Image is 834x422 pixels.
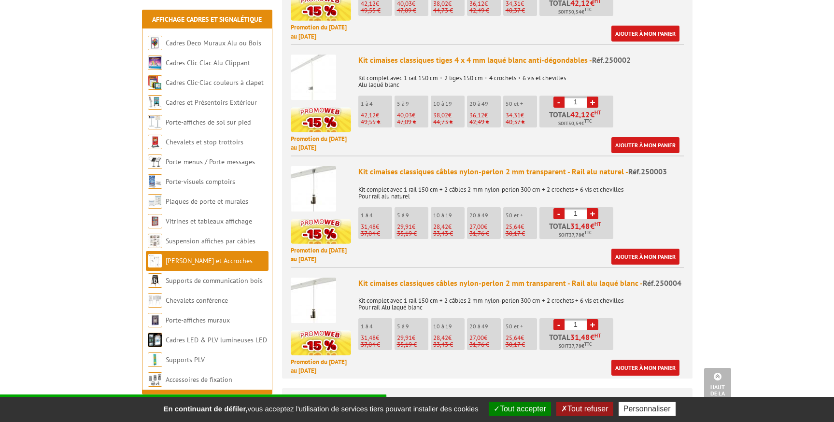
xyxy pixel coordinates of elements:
[469,7,501,14] p: 42,49 €
[148,313,162,327] img: Porte-affiches muraux
[592,55,631,65] span: Réf.250002
[568,120,581,127] span: 50,54
[361,230,392,237] p: 37,04 €
[433,111,448,119] span: 38,02
[611,26,679,42] a: Ajouter à mon panier
[152,15,262,24] a: Affichage Cadres et Signalétique
[433,323,465,330] p: 10 à 19
[148,75,162,90] img: Cadres Clic-Clac couleurs à clapet
[166,217,252,225] a: Vitrines et tableaux affichage
[570,222,590,230] span: 31,48
[569,342,581,350] span: 37,78
[506,334,521,342] span: 25,64
[148,56,162,70] img: Cadres Clic-Clac Alu Clippant
[361,224,392,230] p: €
[611,137,679,153] a: Ajouter à mon panier
[542,111,613,127] p: Total
[148,174,162,189] img: Porte-visuels comptoirs
[166,316,230,324] a: Porte-affiches muraux
[433,335,465,341] p: €
[594,221,601,227] sup: HT
[611,249,679,265] a: Ajouter à mon panier
[166,197,248,206] a: Plaques de porte et murales
[594,332,601,339] sup: HT
[433,341,465,348] p: 33,43 €
[556,402,613,416] button: Tout refuser
[469,335,501,341] p: €
[433,334,448,342] span: 28,42
[569,231,581,239] span: 37,78
[397,0,428,7] p: €
[361,212,392,219] p: 1 à 4
[163,405,247,413] strong: En continuant de défiler,
[506,100,537,107] p: 50 et +
[361,323,392,330] p: 1 à 4
[148,234,162,248] img: Suspension affiches par câbles
[469,111,484,119] span: 36,12
[558,8,592,16] span: Soit €
[166,157,255,166] a: Porte-menus / Porte-messages
[506,111,521,119] span: 34,31
[542,333,613,350] p: Total
[166,296,228,305] a: Chevalets conférence
[148,155,162,169] img: Porte-menus / Porte-messages
[594,109,601,116] sup: HT
[469,100,501,107] p: 20 à 49
[397,224,428,230] p: €
[358,291,684,311] p: Kit complet avec 1 rail 150 cm + 2 câbles 2 mm nylon-perlon 300 cm + 2 crochets + 6 vis et chevil...
[559,231,592,239] span: Soit €
[397,341,428,348] p: 35,19 €
[397,230,428,237] p: 35,19 €
[587,208,598,219] a: +
[166,39,261,47] a: Cadres Deco Muraux Alu ou Bois
[358,55,684,66] div: Kit cimaises classiques tiges 4 x 4 mm laqué blanc anti-dégondables -
[166,118,251,127] a: Porte-affiches de sol sur pied
[506,223,521,231] span: 25,64
[506,323,537,330] p: 50 et +
[469,0,501,7] p: €
[361,111,376,119] span: 42,12
[587,97,598,108] a: +
[433,230,465,237] p: 33,43 €
[506,341,537,348] p: 30,17 €
[148,352,162,367] img: Supports PLV
[397,212,428,219] p: 5 à 9
[397,223,412,231] span: 29,91
[397,323,428,330] p: 5 à 9
[469,334,484,342] span: 27,00
[553,208,565,219] a: -
[570,333,590,341] span: 31,48
[397,334,412,342] span: 29,91
[542,222,613,239] p: Total
[358,278,684,289] div: Kit cimaises classiques câbles nylon-perlon 2 mm transparent - Rail alu laqué blanc -
[166,336,267,344] a: Cadres LED & PLV lumineuses LED
[590,333,594,341] span: €
[558,120,592,127] span: Soit €
[469,119,501,126] p: 42,49 €
[291,278,336,323] img: Kit cimaises classiques câbles nylon-perlon 2 mm transparent - Rail alu laqué blanc
[148,333,162,347] img: Cadres LED & PLV lumineuses LED
[433,112,465,119] p: €
[166,78,264,87] a: Cadres Clic-Clac couleurs à clapet
[506,212,537,219] p: 50 et +
[291,23,351,41] p: Promotion du [DATE] au [DATE]
[397,335,428,341] p: €
[584,7,592,12] sup: TTC
[361,341,392,348] p: 37,04 €
[148,36,162,50] img: Cadres Deco Muraux Alu ou Bois
[148,253,162,268] img: Cimaises et Accroches tableaux
[361,334,376,342] span: 31,48
[506,112,537,119] p: €
[291,246,351,264] p: Promotion du [DATE] au [DATE]
[166,58,250,67] a: Cadres Clic-Clac Alu Clippant
[291,330,351,355] img: promotion
[433,0,465,7] p: €
[148,256,253,285] a: [PERSON_NAME] et Accroches tableaux
[619,402,676,416] button: Personnaliser (fenêtre modale)
[291,135,351,153] p: Promotion du [DATE] au [DATE]
[148,214,162,228] img: Vitrines et tableaux affichage
[469,224,501,230] p: €
[506,230,537,237] p: 30,17 €
[590,111,594,118] span: €
[291,55,336,100] img: Kit cimaises classiques tiges 4 x 4 mm laqué blanc anti-dégondables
